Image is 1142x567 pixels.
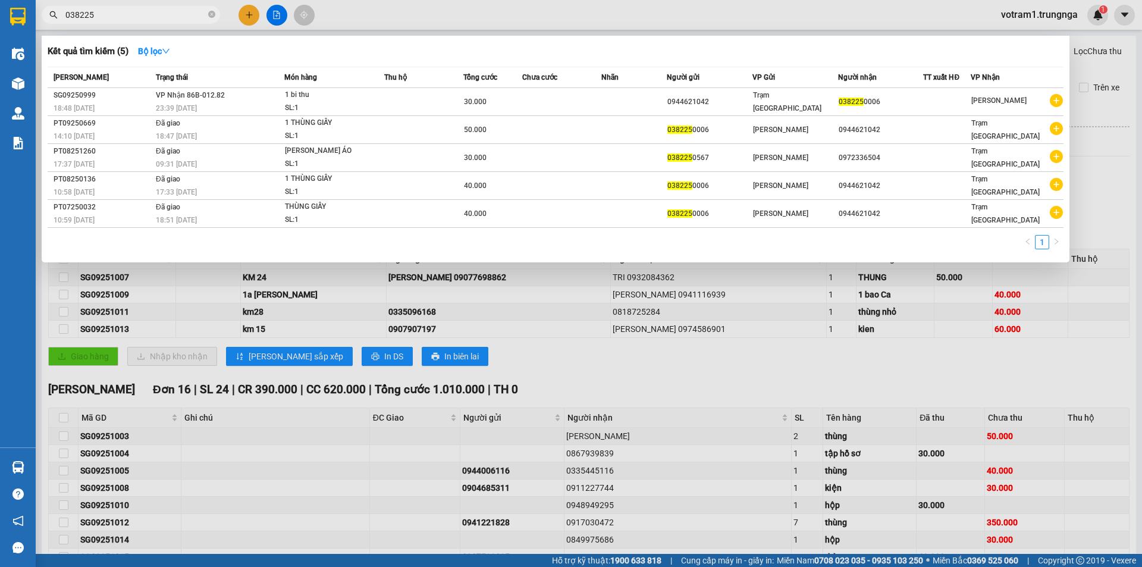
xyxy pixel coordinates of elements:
[1035,235,1049,249] li: 1
[285,117,374,130] div: 1 THÙNG GIẤY
[971,175,1040,196] span: Trạm [GEOGRAPHIC_DATA]
[285,201,374,214] div: THÙNG GIẤY
[54,188,95,196] span: 10:58 [DATE]
[156,91,225,99] span: VP Nhận 86B-012.82
[601,73,619,82] span: Nhãn
[753,126,808,134] span: [PERSON_NAME]
[10,8,26,26] img: logo-vxr
[1021,235,1035,249] button: left
[667,208,752,220] div: 0006
[839,208,923,220] div: 0944621042
[285,130,374,143] div: SL: 1
[667,209,692,218] span: 038225
[285,89,374,102] div: 1 bi thu
[156,160,197,168] span: 09:31 [DATE]
[156,73,188,82] span: Trạng thái
[12,488,24,500] span: question-circle
[54,145,152,158] div: PT08251260
[464,181,487,190] span: 40.000
[162,47,170,55] span: down
[753,154,808,162] span: [PERSON_NAME]
[208,11,215,18] span: close-circle
[667,154,692,162] span: 038225
[839,180,923,192] div: 0944621042
[1050,150,1063,163] span: plus-circle
[464,154,487,162] span: 30.000
[285,102,374,115] div: SL: 1
[753,91,821,112] span: Trạm [GEOGRAPHIC_DATA]
[667,181,692,190] span: 038225
[12,107,24,120] img: warehouse-icon
[54,201,152,214] div: PT07250032
[285,158,374,171] div: SL: 1
[971,203,1040,224] span: Trạm [GEOGRAPHIC_DATA]
[838,73,877,82] span: Người nhận
[667,180,752,192] div: 0006
[522,73,557,82] span: Chưa cước
[138,46,170,56] strong: Bộ lọc
[156,203,180,211] span: Đã giao
[285,173,374,186] div: 1 THÙNG GIẤY
[156,188,197,196] span: 17:33 [DATE]
[1049,235,1063,249] li: Next Page
[1021,235,1035,249] li: Previous Page
[12,461,24,474] img: warehouse-icon
[1049,235,1063,249] button: right
[54,173,152,186] div: PT08250136
[208,10,215,21] span: close-circle
[285,186,374,199] div: SL: 1
[54,132,95,140] span: 14:10 [DATE]
[971,96,1027,105] span: [PERSON_NAME]
[667,152,752,164] div: 0567
[156,119,180,127] span: Đã giao
[839,124,923,136] div: 0944621042
[128,42,180,61] button: Bộ lọcdown
[839,98,864,106] span: 038225
[156,175,180,183] span: Đã giao
[839,96,923,108] div: 0006
[667,96,752,108] div: 0944621042
[1036,236,1049,249] a: 1
[752,73,775,82] span: VP Gửi
[971,119,1040,140] span: Trạm [GEOGRAPHIC_DATA]
[667,126,692,134] span: 038225
[285,145,374,158] div: [PERSON_NAME] ÁO
[667,124,752,136] div: 0006
[156,216,197,224] span: 18:51 [DATE]
[12,137,24,149] img: solution-icon
[1050,94,1063,107] span: plus-circle
[463,73,497,82] span: Tổng cước
[54,104,95,112] span: 18:48 [DATE]
[12,542,24,553] span: message
[753,181,808,190] span: [PERSON_NAME]
[753,209,808,218] span: [PERSON_NAME]
[1050,122,1063,135] span: plus-circle
[12,48,24,60] img: warehouse-icon
[1053,238,1060,245] span: right
[971,147,1040,168] span: Trạm [GEOGRAPHIC_DATA]
[464,98,487,106] span: 30.000
[923,73,959,82] span: TT xuất HĐ
[384,73,407,82] span: Thu hộ
[54,73,109,82] span: [PERSON_NAME]
[156,132,197,140] span: 18:47 [DATE]
[285,214,374,227] div: SL: 1
[1050,178,1063,191] span: plus-circle
[48,45,128,58] h3: Kết quả tìm kiếm ( 5 )
[54,117,152,130] div: PT09250669
[65,8,206,21] input: Tìm tên, số ĐT hoặc mã đơn
[839,152,923,164] div: 0972336504
[54,216,95,224] span: 10:59 [DATE]
[1050,206,1063,219] span: plus-circle
[464,209,487,218] span: 40.000
[156,104,197,112] span: 23:39 [DATE]
[49,11,58,19] span: search
[971,73,1000,82] span: VP Nhận
[54,160,95,168] span: 17:37 [DATE]
[284,73,317,82] span: Món hàng
[667,73,699,82] span: Người gửi
[12,77,24,90] img: warehouse-icon
[54,89,152,102] div: SG09250999
[12,515,24,527] span: notification
[1024,238,1031,245] span: left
